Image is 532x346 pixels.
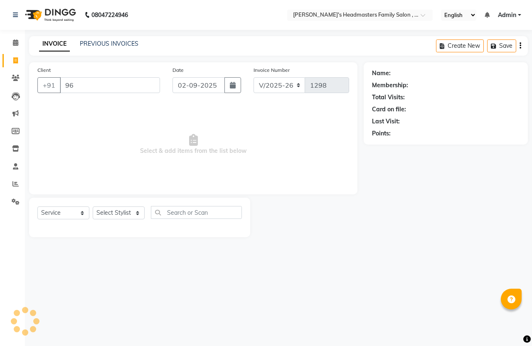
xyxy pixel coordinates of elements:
[151,206,242,219] input: Search or Scan
[254,66,290,74] label: Invoice Number
[372,117,400,126] div: Last Visit:
[372,93,405,102] div: Total Visits:
[487,39,516,52] button: Save
[498,11,516,20] span: Admin
[172,66,184,74] label: Date
[80,40,138,47] a: PREVIOUS INVOICES
[91,3,128,27] b: 08047224946
[37,103,349,186] span: Select & add items from the list below
[372,129,391,138] div: Points:
[372,105,406,114] div: Card on file:
[60,77,160,93] input: Search by Name/Mobile/Email/Code
[37,66,51,74] label: Client
[372,81,408,90] div: Membership:
[37,77,61,93] button: +91
[21,3,78,27] img: logo
[39,37,70,52] a: INVOICE
[436,39,484,52] button: Create New
[372,69,391,78] div: Name:
[497,313,524,338] iframe: chat widget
